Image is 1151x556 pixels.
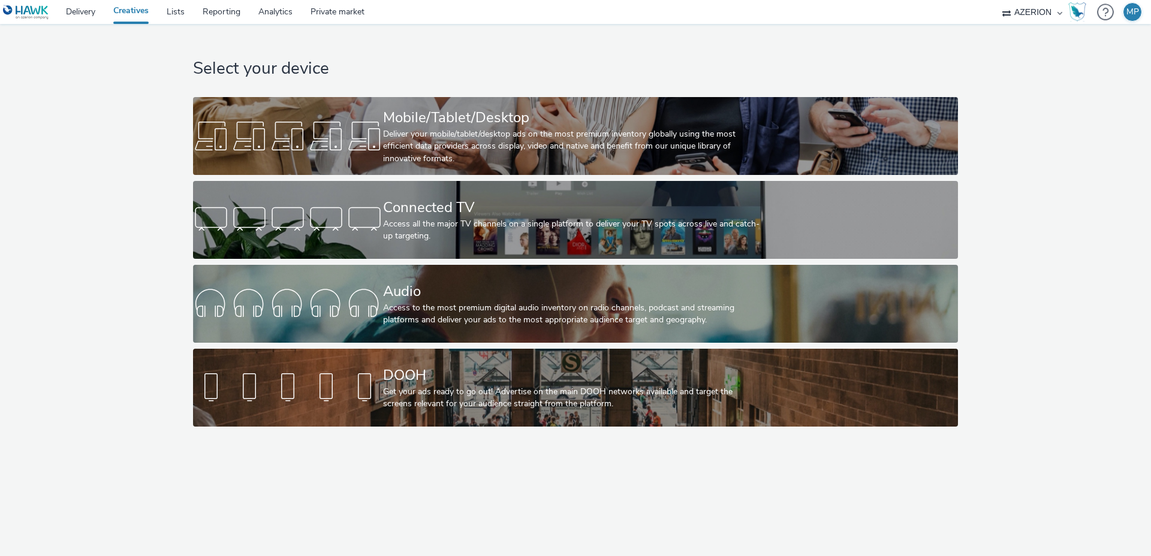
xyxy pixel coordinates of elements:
[1068,2,1091,22] a: Hawk Academy
[1068,2,1086,22] img: Hawk Academy
[193,97,957,175] a: Mobile/Tablet/DesktopDeliver your mobile/tablet/desktop ads on the most premium inventory globall...
[383,218,763,243] div: Access all the major TV channels on a single platform to deliver your TV spots across live and ca...
[383,107,763,128] div: Mobile/Tablet/Desktop
[383,365,763,386] div: DOOH
[383,302,763,327] div: Access to the most premium digital audio inventory on radio channels, podcast and streaming platf...
[383,281,763,302] div: Audio
[193,181,957,259] a: Connected TVAccess all the major TV channels on a single platform to deliver your TV spots across...
[383,197,763,218] div: Connected TV
[193,265,957,343] a: AudioAccess to the most premium digital audio inventory on radio channels, podcast and streaming ...
[3,5,49,20] img: undefined Logo
[193,58,957,80] h1: Select your device
[383,128,763,165] div: Deliver your mobile/tablet/desktop ads on the most premium inventory globally using the most effi...
[383,386,763,410] div: Get your ads ready to go out! Advertise on the main DOOH networks available and target the screen...
[193,349,957,427] a: DOOHGet your ads ready to go out! Advertise on the main DOOH networks available and target the sc...
[1126,3,1139,21] div: MP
